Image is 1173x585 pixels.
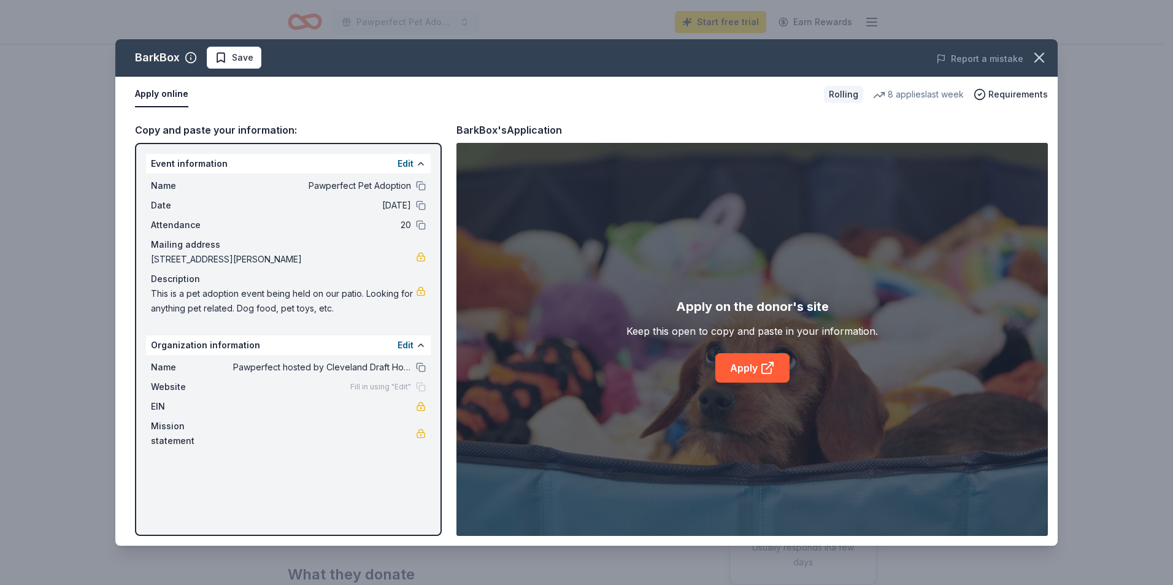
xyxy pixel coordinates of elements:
[146,335,431,355] div: Organization information
[151,272,426,286] div: Description
[715,353,790,383] a: Apply
[233,178,411,193] span: Pawperfect Pet Adoption
[456,122,562,138] div: BarkBox's Application
[398,338,413,353] button: Edit
[151,286,416,316] span: This is a pet adoption event being held on our patio. Looking for anything pet related. Dog food,...
[824,86,863,103] div: Rolling
[146,154,431,174] div: Event information
[232,50,253,65] span: Save
[135,48,180,67] div: BarkBox
[676,297,829,316] div: Apply on the donor's site
[233,198,411,213] span: [DATE]
[233,360,411,375] span: Pawperfect hosted by Cleveland Draft House
[151,399,233,414] span: EIN
[135,82,188,107] button: Apply online
[151,252,416,267] span: [STREET_ADDRESS][PERSON_NAME]
[151,198,233,213] span: Date
[151,380,233,394] span: Website
[398,156,413,171] button: Edit
[151,419,233,448] span: Mission statement
[233,218,411,232] span: 20
[873,87,964,102] div: 8 applies last week
[151,237,426,252] div: Mailing address
[151,360,233,375] span: Name
[988,87,1048,102] span: Requirements
[350,382,411,392] span: Fill in using "Edit"
[151,218,233,232] span: Attendance
[151,178,233,193] span: Name
[207,47,261,69] button: Save
[974,87,1048,102] button: Requirements
[936,52,1023,66] button: Report a mistake
[135,122,442,138] div: Copy and paste your information:
[626,324,878,338] div: Keep this open to copy and paste in your information.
